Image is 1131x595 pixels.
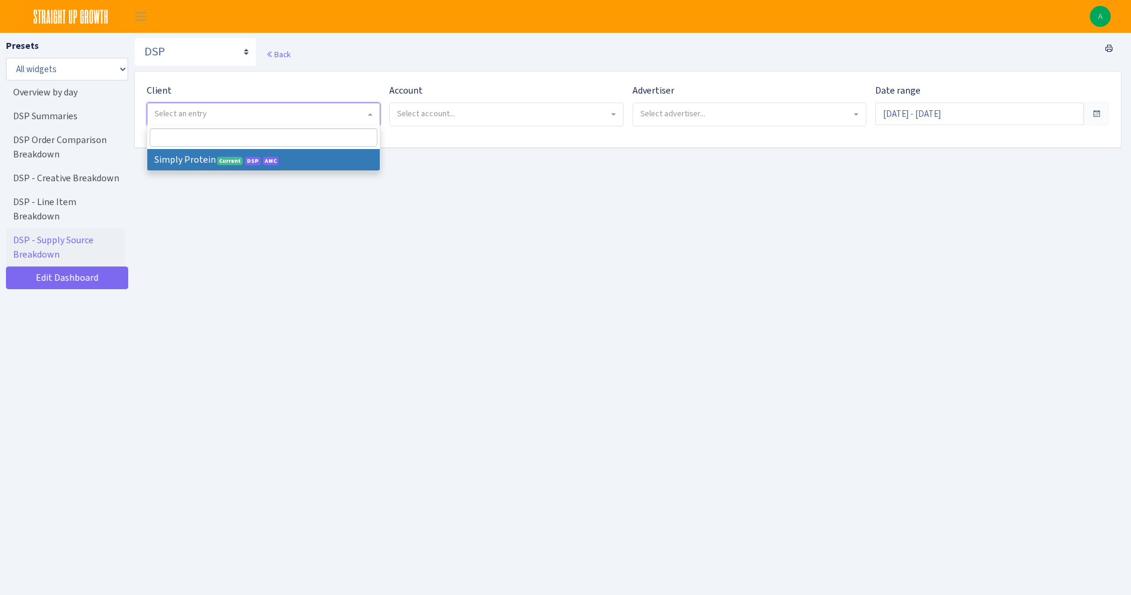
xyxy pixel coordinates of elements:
[6,266,128,289] a: Edit Dashboard
[640,108,705,119] span: Select advertiser...
[633,83,674,98] label: Advertiser
[6,104,125,128] a: DSP Summaries
[6,39,39,53] label: Presets
[154,108,207,119] span: Select an entry
[126,7,156,26] button: Toggle navigation
[147,149,380,171] li: Simply Protein
[6,228,125,266] a: DSP - Supply Source Breakdown
[389,83,423,98] label: Account
[263,157,278,165] span: AMC
[245,157,261,165] span: DSP
[217,157,243,165] span: Current
[6,80,125,104] a: Overview by day
[6,128,125,166] a: DSP Order Comparison Breakdown
[397,108,455,119] span: Select account...
[266,49,290,60] a: Back
[875,83,921,98] label: Date range
[6,166,125,190] a: DSP - Creative Breakdown
[6,190,125,228] a: DSP - Line Item Breakdown
[1090,6,1111,27] a: A
[147,83,172,98] label: Client
[1090,6,1111,27] img: Adriana Lara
